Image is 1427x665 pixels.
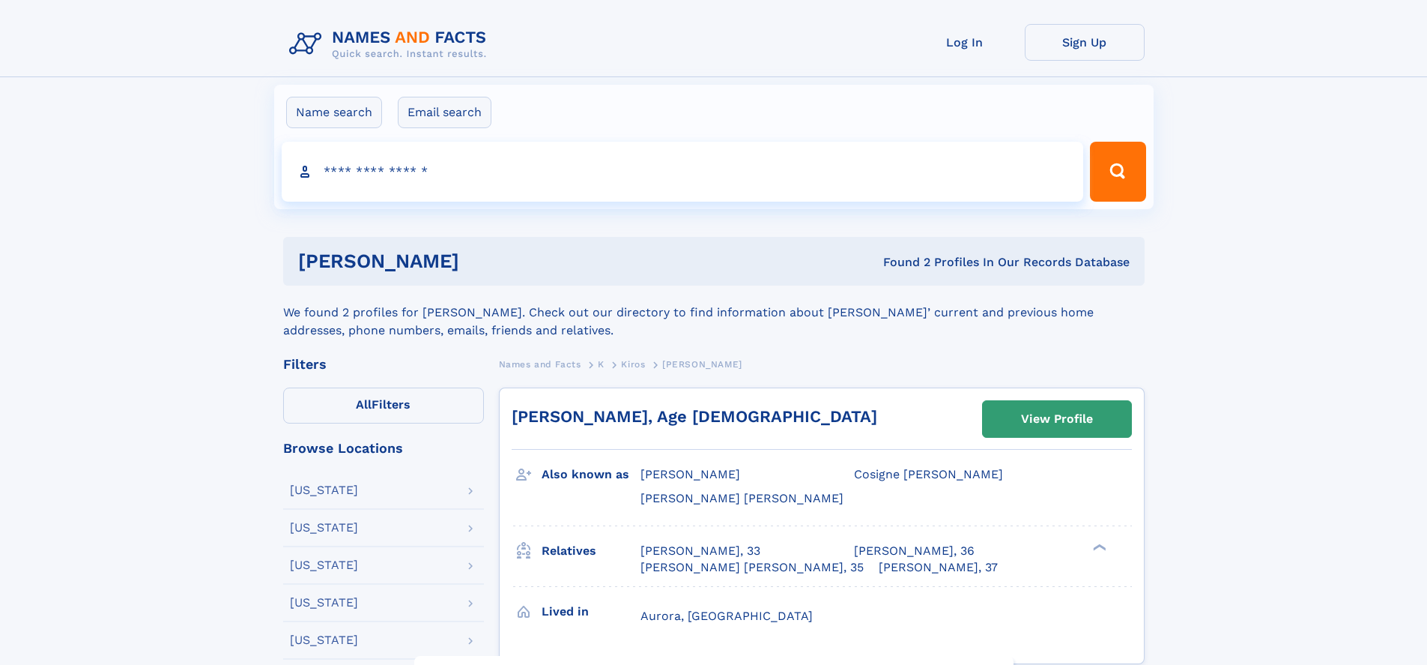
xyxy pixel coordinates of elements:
[290,559,358,571] div: [US_STATE]
[1089,542,1107,552] div: ❯
[640,609,813,623] span: Aurora, [GEOGRAPHIC_DATA]
[671,254,1130,271] div: Found 2 Profiles In Our Records Database
[854,467,1003,481] span: Cosigne [PERSON_NAME]
[499,355,581,373] a: Names and Facts
[283,442,484,455] div: Browse Locations
[283,388,484,424] label: Filters
[983,401,1131,437] a: View Profile
[542,599,640,625] h3: Lived in
[290,597,358,609] div: [US_STATE]
[640,491,843,505] span: [PERSON_NAME] [PERSON_NAME]
[905,24,1025,61] a: Log In
[290,484,358,496] div: [US_STATE]
[282,142,1084,202] input: search input
[290,522,358,534] div: [US_STATE]
[356,397,372,412] span: All
[640,543,760,559] a: [PERSON_NAME], 33
[621,355,645,373] a: Kiros
[283,286,1145,340] div: We found 2 profiles for [PERSON_NAME]. Check out our directory to find information about [PERSON_...
[621,359,645,370] span: Kiros
[640,467,740,481] span: [PERSON_NAME]
[542,462,640,487] h3: Also known as
[598,359,605,370] span: K
[1090,142,1145,202] button: Search Button
[298,252,671,271] h1: [PERSON_NAME]
[286,97,382,128] label: Name search
[542,538,640,564] h3: Relatives
[290,634,358,646] div: [US_STATE]
[879,559,998,576] a: [PERSON_NAME], 37
[1025,24,1145,61] a: Sign Up
[512,407,877,426] a: [PERSON_NAME], Age [DEMOGRAPHIC_DATA]
[283,24,499,64] img: Logo Names and Facts
[640,559,864,576] a: [PERSON_NAME] [PERSON_NAME], 35
[283,358,484,371] div: Filters
[598,355,605,373] a: K
[1021,402,1093,436] div: View Profile
[854,543,975,559] a: [PERSON_NAME], 36
[662,359,742,370] span: [PERSON_NAME]
[398,97,491,128] label: Email search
